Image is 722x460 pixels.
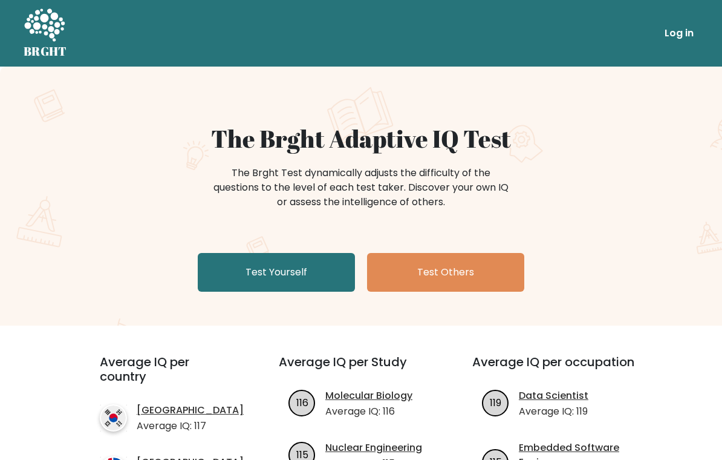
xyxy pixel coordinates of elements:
h3: Average IQ per Study [279,355,443,384]
h3: Average IQ per occupation [472,355,637,384]
h5: BRGHT [24,44,67,59]
h1: The Brght Adaptive IQ Test [66,125,656,154]
text: 116 [296,396,308,410]
a: [GEOGRAPHIC_DATA] [137,403,244,418]
p: Average IQ: 117 [137,419,244,433]
a: Test Yourself [198,253,355,292]
a: Test Others [367,253,524,292]
p: Average IQ: 119 [519,404,588,419]
h3: Average IQ per country [100,355,235,398]
a: Log in [660,21,698,45]
img: country [100,404,127,432]
a: Data Scientist [519,389,588,403]
text: 119 [490,396,501,410]
div: The Brght Test dynamically adjusts the difficulty of the questions to the level of each test take... [210,166,512,209]
a: BRGHT [24,5,67,62]
a: Nuclear Engineering [325,441,422,455]
a: Molecular Biology [325,389,412,403]
p: Average IQ: 116 [325,404,412,419]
